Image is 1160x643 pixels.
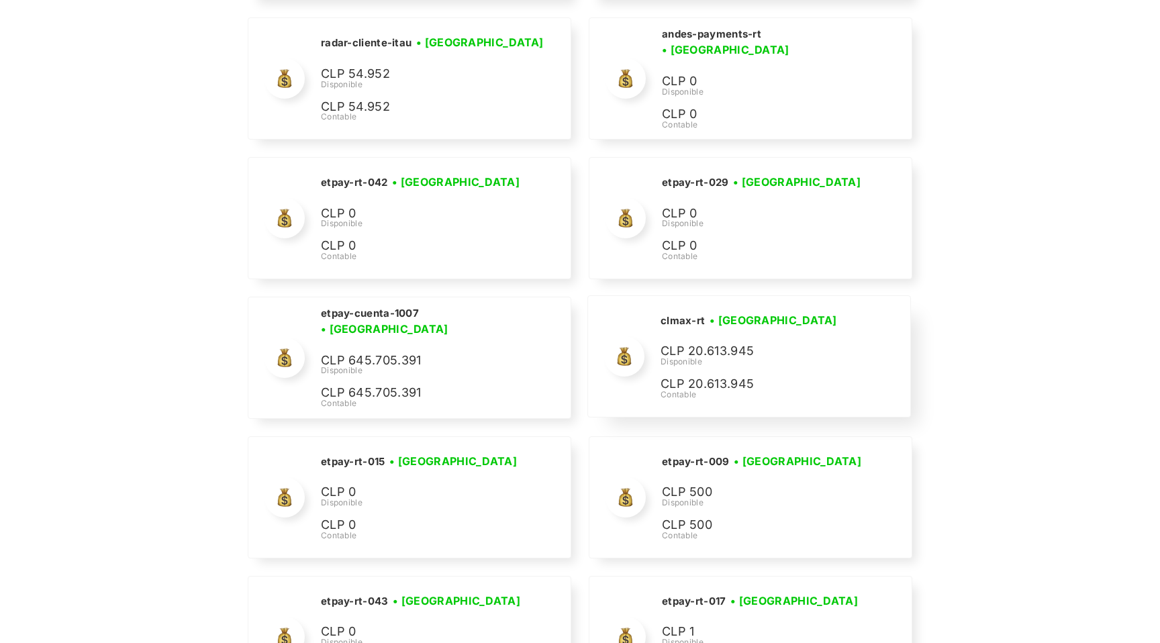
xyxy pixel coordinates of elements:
[661,375,862,394] p: CLP 20.613.945
[662,119,896,131] div: Contable
[661,314,705,328] h2: clmax-rt
[321,595,389,608] h2: etpay-rt-043
[321,176,388,189] h2: etpay-rt-042
[389,453,517,469] h3: • [GEOGRAPHIC_DATA]
[662,28,761,41] h2: andes-payments-rt
[321,97,522,117] p: CLP 54.952
[662,595,726,608] h2: etpay-rt-017
[321,217,524,230] div: Disponible
[662,42,789,58] h3: • [GEOGRAPHIC_DATA]
[321,397,554,409] div: Contable
[321,455,385,468] h2: etpay-rt-015
[662,86,896,98] div: Disponible
[321,383,522,403] p: CLP 645.705.391
[321,364,554,377] div: Disponible
[662,176,729,189] h2: etpay-rt-029
[321,497,522,509] div: Disponible
[321,483,522,502] p: CLP 0
[393,593,520,609] h3: • [GEOGRAPHIC_DATA]
[321,79,548,91] div: Disponible
[662,217,865,230] div: Disponible
[321,307,419,320] h2: etpay-cuenta-1007
[662,105,863,124] p: CLP 0
[662,250,865,262] div: Contable
[321,64,522,84] p: CLP 54.952
[661,389,862,401] div: Contable
[321,622,522,642] p: CLP 0
[733,174,861,190] h3: • [GEOGRAPHIC_DATA]
[662,497,866,509] div: Disponible
[321,250,524,262] div: Contable
[730,593,858,609] h3: • [GEOGRAPHIC_DATA]
[662,530,866,542] div: Contable
[416,34,544,50] h3: • [GEOGRAPHIC_DATA]
[662,622,863,642] p: CLP 1
[662,204,863,224] p: CLP 0
[321,36,412,50] h2: radar-cliente-itau
[661,342,862,361] p: CLP 20.613.945
[321,111,548,123] div: Contable
[392,174,520,190] h3: • [GEOGRAPHIC_DATA]
[321,515,522,535] p: CLP 0
[734,453,861,469] h3: • [GEOGRAPHIC_DATA]
[662,72,863,91] p: CLP 0
[321,530,522,542] div: Contable
[321,351,522,370] p: CLP 645.705.391
[321,236,522,256] p: CLP 0
[662,515,863,535] p: CLP 500
[661,356,862,368] div: Disponible
[662,236,863,256] p: CLP 0
[321,321,448,337] h3: • [GEOGRAPHIC_DATA]
[710,312,837,328] h3: • [GEOGRAPHIC_DATA]
[321,204,522,224] p: CLP 0
[662,455,730,468] h2: etpay-rt-009
[662,483,863,502] p: CLP 500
